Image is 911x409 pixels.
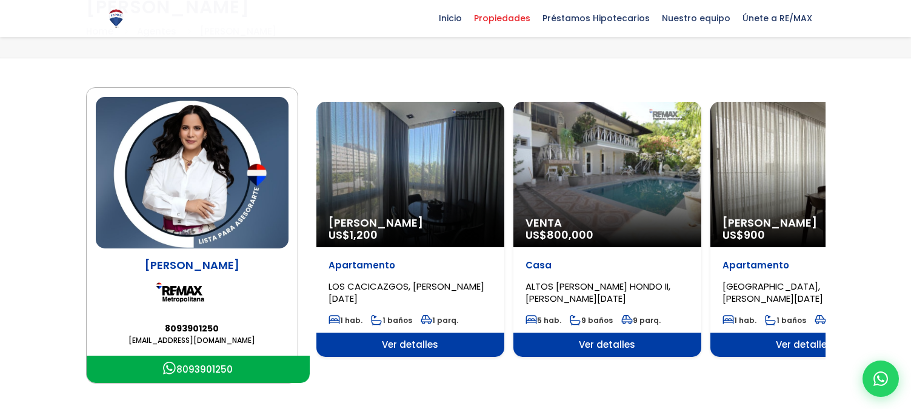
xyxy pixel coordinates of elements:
img: Remax Metropolitana [156,273,229,312]
a: 8093901250 [96,322,289,334]
span: ALTOS [PERSON_NAME] HONDO II, [PERSON_NAME][DATE] [526,280,670,305]
span: Venta [526,217,689,229]
p: Casa [526,259,689,271]
span: US$ [329,227,378,242]
span: Ver detalles [513,333,701,357]
a: [PERSON_NAME] US$1,200 Apartamento LOS CACICAZGOS, [PERSON_NAME][DATE] 1 hab. 1 baños 1 parq. Ver... [316,102,504,357]
span: Propiedades [468,9,536,27]
span: 900 [744,227,765,242]
span: 800,000 [547,227,593,242]
span: Únete a RE/MAX [736,9,818,27]
span: US$ [526,227,593,242]
span: [PERSON_NAME] [329,217,492,229]
span: [GEOGRAPHIC_DATA], [PERSON_NAME][DATE] [722,280,823,305]
a: Venta US$800,000 Casa ALTOS [PERSON_NAME] HONDO II, [PERSON_NAME][DATE] 5 hab. 9 baños 9 parq. Ve... [513,102,701,357]
span: 1 hab. [329,315,362,325]
span: Préstamos Hipotecarios [536,9,656,27]
span: US$ [722,227,765,242]
p: Apartamento [329,259,492,271]
img: Vanesa Perez [96,97,289,248]
span: Ver detalles [710,333,898,357]
p: [PERSON_NAME] [96,258,289,273]
a: [PERSON_NAME] US$900 Apartamento [GEOGRAPHIC_DATA], [PERSON_NAME][DATE] 1 hab. 1 baños 1 parq. Ve... [710,102,898,357]
span: [PERSON_NAME] [722,217,886,229]
a: Icono Whatsapp8093901250 [87,356,310,383]
img: Logo de REMAX [105,8,127,29]
span: 9 parq. [621,315,661,325]
span: Nuestro equipo [656,9,736,27]
span: LOS CACICAZGOS, [PERSON_NAME][DATE] [329,280,484,305]
span: 5 hab. [526,315,561,325]
div: 5 / 8 [513,102,701,357]
span: 1 hab. [722,315,756,325]
span: 1 parq. [421,315,458,325]
span: Inicio [433,9,468,27]
span: 1 parq. [815,315,852,325]
img: Icono Whatsapp [163,362,176,375]
span: 1,200 [350,227,378,242]
p: Apartamento [722,259,886,271]
span: 1 baños [765,315,806,325]
div: 4 / 8 [316,102,504,357]
div: 6 / 8 [710,102,898,357]
a: [EMAIL_ADDRESS][DOMAIN_NAME] [96,334,289,347]
span: 1 baños [371,315,412,325]
span: Ver detalles [316,333,504,357]
span: 9 baños [570,315,613,325]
